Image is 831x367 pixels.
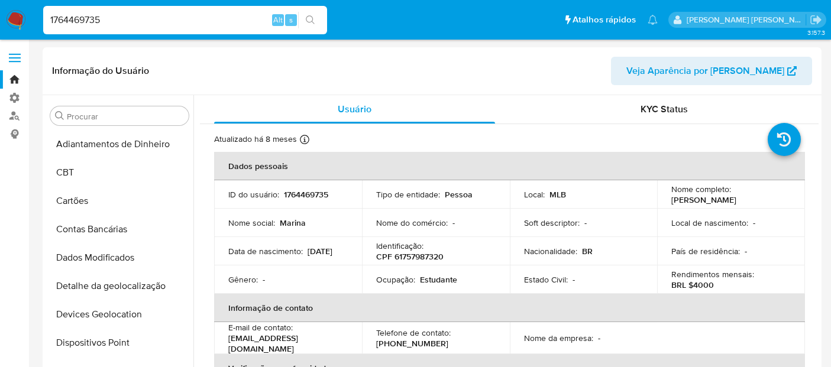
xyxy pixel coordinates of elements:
p: [EMAIL_ADDRESS][DOMAIN_NAME] [228,333,343,354]
p: Nome do comércio : [376,217,448,228]
th: Informação de contato [214,294,805,322]
span: s [289,14,293,25]
p: Local : [524,189,545,200]
button: Devices Geolocation [46,300,193,329]
span: Veja Aparência por [PERSON_NAME] [626,57,784,85]
input: Pesquise usuários ou casos... [43,12,327,28]
p: Nome da empresa : [524,333,593,343]
p: Local de nascimento : [671,217,748,228]
input: Procurar [67,111,184,122]
p: País de residência : [671,246,740,256]
button: CBT [46,158,193,187]
span: Atalhos rápidos [573,14,636,26]
p: Marina [280,217,306,228]
button: search-icon [298,12,322,28]
button: Cartões [46,187,193,215]
p: Telefone de contato : [376,327,451,338]
p: - [598,333,600,343]
p: - [452,217,455,228]
button: Detalhe da geolocalização [46,272,193,300]
span: Usuário [338,102,371,116]
p: BR [582,246,593,256]
p: Rendimentos mensais : [671,269,754,280]
p: Nome completo : [671,184,731,194]
p: E-mail de contato : [228,322,293,333]
h1: Informação do Usuário [52,65,149,77]
p: Nacionalidade : [524,246,577,256]
p: MLB [549,189,566,200]
p: - [753,217,755,228]
p: - [745,246,747,256]
p: Estudante [420,274,457,285]
p: CPF 61757987320 [376,251,444,262]
p: BRL $4000 [671,280,714,290]
p: - [573,274,575,285]
button: Contas Bancárias [46,215,193,243]
p: Ocupação : [376,274,415,285]
p: [DATE] [308,246,332,256]
p: Atualizado há 8 meses [214,134,297,145]
button: Adiantamentos de Dinheiro [46,130,193,158]
p: marcos.ferreira@mercadopago.com.br [687,14,806,25]
button: Dispositivos Point [46,329,193,357]
p: Data de nascimento : [228,246,303,256]
p: Soft descriptor : [524,217,580,228]
p: Gênero : [228,274,258,285]
p: Estado Civil : [524,274,568,285]
a: Notificações [648,15,658,25]
span: Alt [273,14,283,25]
button: Procurar [55,111,64,121]
button: Dados Modificados [46,243,193,272]
th: Dados pessoais [214,152,805,180]
p: Tipo de entidade : [376,189,440,200]
p: 1764469735 [284,189,328,200]
p: [PERSON_NAME] [671,194,736,205]
p: - [584,217,587,228]
p: - [263,274,265,285]
span: KYC Status [641,102,688,116]
p: Identificação : [376,241,423,251]
button: Veja Aparência por [PERSON_NAME] [611,57,812,85]
p: Pessoa [445,189,473,200]
p: Nome social : [228,217,275,228]
a: Sair [810,14,822,26]
p: ID do usuário : [228,189,279,200]
p: [PHONE_NUMBER] [376,338,448,349]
